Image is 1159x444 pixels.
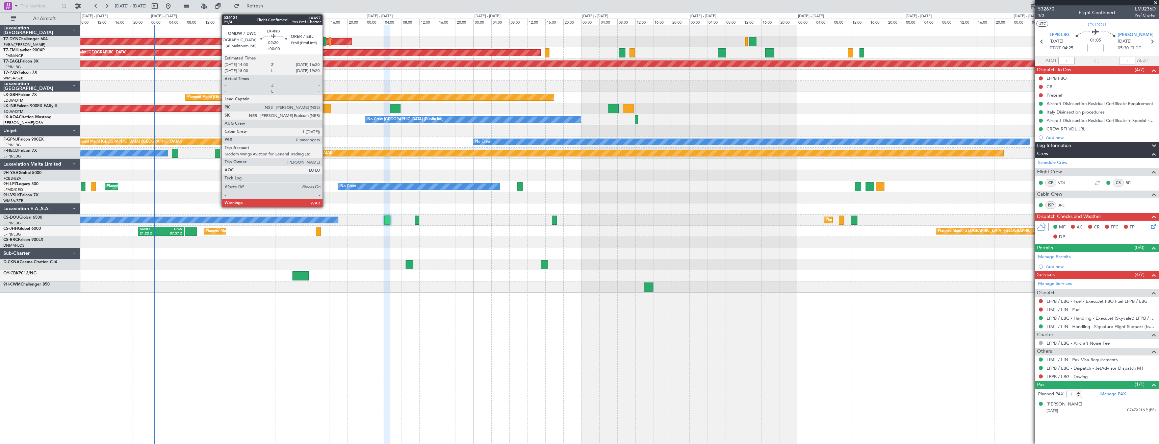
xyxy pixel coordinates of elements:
div: 12:00 [851,19,869,25]
span: LX-GBH [3,93,18,97]
span: Pax [1037,381,1045,389]
span: All Aircraft [18,16,71,21]
span: 9H-LPZ [3,182,17,186]
a: LFPB / LBG - Handling - ExecuJet (Skyvalet) LFPB / LBG [1047,315,1156,321]
div: CB [1047,84,1052,90]
a: LFPB/LBG [3,154,21,159]
div: 20:00 [995,19,1012,25]
div: KRNO [140,227,161,232]
div: 00:00 [905,19,923,25]
span: [DATE] - [DATE] [115,3,147,9]
a: Schedule Crew [1038,159,1067,166]
div: 08:00 [617,19,635,25]
a: [PERSON_NAME]/QSA [3,120,43,125]
div: 12:00 [959,19,977,25]
span: 532670 [1038,5,1054,13]
div: 16:00 [761,19,779,25]
a: LFPB/LBG [3,232,21,237]
div: 16:00 [545,19,563,25]
div: 20:00 [563,19,581,25]
span: (4/7) [1135,271,1144,278]
div: Add new [1046,134,1156,140]
span: CS-DOU [3,216,19,220]
a: LFPB / LBG - Towing [1047,374,1088,379]
div: Prebrief [1047,92,1062,98]
div: 04:00 [384,19,402,25]
a: Manage Services [1038,280,1072,287]
div: [DATE] - [DATE] [259,14,285,19]
div: [DATE] - [DATE] [690,14,716,19]
div: No Crew [GEOGRAPHIC_DATA] (Dublin Intl) [367,115,443,125]
a: F-HECDFalcon 7X [3,149,37,153]
div: [DATE] - [DATE] [474,14,500,19]
span: CR [1094,224,1100,231]
div: [DATE] - [DATE] [82,14,108,19]
span: T7-PJ29 [3,71,19,75]
span: 9H-VSLK [3,193,20,197]
label: Planned PAX [1038,391,1063,398]
span: Crew [1037,150,1049,158]
div: 20:00 [779,19,797,25]
span: ETOT [1050,45,1061,52]
span: 01:05 [1090,37,1101,44]
div: Planned Maint [GEOGRAPHIC_DATA] ([GEOGRAPHIC_DATA]) [75,137,182,147]
span: Services [1037,271,1055,279]
div: 08:00 [78,19,96,25]
div: Aircraft Disinsection Residual Certificate Requirement [1047,101,1153,106]
span: F-GPNJ [3,138,18,142]
div: 00:00 [150,19,168,25]
div: 00:00 [258,19,276,25]
div: 08:00 [186,19,204,25]
div: Italy Disinsection procedures [1047,109,1105,115]
div: 16:00 [869,19,887,25]
span: T7-EAGL [3,59,20,64]
a: EVRA/[PERSON_NAME] [3,42,45,47]
a: LFPB / LBG - Aircraft Noise Fee [1047,340,1110,346]
a: T7-PJ29Falcon 7X [3,71,37,75]
div: 12:00 [527,19,545,25]
a: CS-RRCFalcon 900LX [3,238,43,242]
a: LX-INBFalcon 900EX EASy II [3,104,57,108]
div: 12:00 [204,19,222,25]
div: Flight Confirmed [1079,9,1115,16]
a: LFPB/LBG [3,221,21,226]
div: No Crew [340,181,356,192]
div: Planned Maint [GEOGRAPHIC_DATA] [62,48,126,58]
span: Pref Charter [1135,13,1156,18]
div: [DATE] - [DATE] [367,14,393,19]
div: Planned Maint [GEOGRAPHIC_DATA] ([GEOGRAPHIC_DATA]) [226,148,332,158]
button: UTC [1036,21,1048,27]
a: 9H-YAAGlobal 5000 [3,171,42,175]
div: 12:00 [96,19,114,25]
span: D-CKNA [3,260,20,264]
a: LFPB/LBG [3,143,21,148]
a: OY-CBKPC12/NG [3,271,36,275]
span: ALDT [1137,57,1148,64]
span: T7-EMI [3,48,17,52]
div: No Crew [475,137,491,147]
a: LFMN/NCE [3,53,23,58]
span: [DATE] [1050,38,1063,45]
div: 12:00 [312,19,330,25]
div: 12:00 [743,19,761,25]
a: RFI [1126,180,1141,186]
div: 20:00 [240,19,258,25]
a: T7-EAGLFalcon 8X [3,59,38,64]
span: Others [1037,348,1052,355]
span: CS-JHH [3,227,18,231]
a: T7-EMIHawker 900XP [3,48,45,52]
div: 20:00 [456,19,473,25]
span: [DATE] [1118,38,1132,45]
span: LMJ236D [1135,5,1156,13]
span: Leg Information [1037,142,1071,150]
div: 16:00 [977,19,995,25]
a: LFPB / LBG - Fuel - ExecuJet FBO Fuel LFPB / LBG [1047,298,1148,304]
div: ISP [1045,201,1056,209]
div: 04:00 [1031,19,1049,25]
span: F-HECD [3,149,18,153]
span: CS-DOU [1088,21,1106,28]
div: [DATE] - [DATE] [798,14,824,19]
span: [DATE] [1047,408,1058,413]
a: Manage Permits [1038,254,1071,261]
a: CS-JHHGlobal 6000 [3,227,41,231]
